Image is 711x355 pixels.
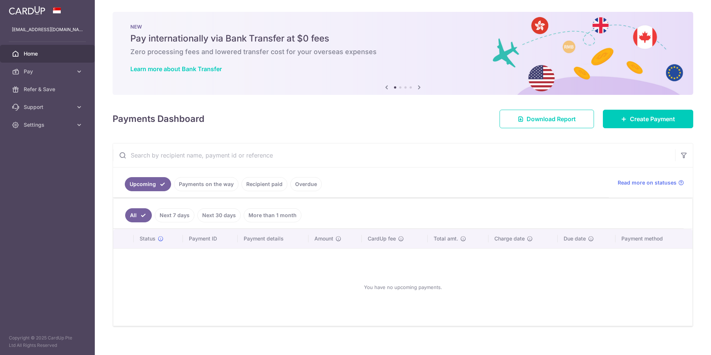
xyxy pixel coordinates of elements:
[9,6,45,15] img: CardUp
[24,86,73,93] span: Refer & Save
[368,235,396,242] span: CardUp fee
[24,121,73,129] span: Settings
[12,26,83,33] p: [EMAIL_ADDRESS][DOMAIN_NAME]
[197,208,241,222] a: Next 30 days
[290,177,322,191] a: Overdue
[125,177,171,191] a: Upcoming
[174,177,238,191] a: Payments on the way
[130,47,675,56] h6: Zero processing fees and lowered transfer cost for your overseas expenses
[618,179,684,186] a: Read more on statuses
[130,33,675,44] h5: Pay internationally via Bank Transfer at $0 fees
[618,179,677,186] span: Read more on statuses
[155,208,194,222] a: Next 7 days
[113,12,693,95] img: Bank transfer banner
[130,65,222,73] a: Learn more about Bank Transfer
[113,143,675,167] input: Search by recipient name, payment id or reference
[130,24,675,30] p: NEW
[500,110,594,128] a: Download Report
[244,208,301,222] a: More than 1 month
[125,208,152,222] a: All
[494,235,525,242] span: Charge date
[314,235,333,242] span: Amount
[241,177,287,191] a: Recipient paid
[24,68,73,75] span: Pay
[24,103,73,111] span: Support
[183,229,238,248] th: Payment ID
[615,229,692,248] th: Payment method
[630,115,675,123] span: Create Payment
[238,229,309,248] th: Payment details
[140,235,156,242] span: Status
[564,235,586,242] span: Due date
[603,110,693,128] a: Create Payment
[434,235,458,242] span: Total amt.
[122,255,684,320] div: You have no upcoming payments.
[113,112,204,126] h4: Payments Dashboard
[527,115,576,123] span: Download Report
[24,50,73,57] span: Home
